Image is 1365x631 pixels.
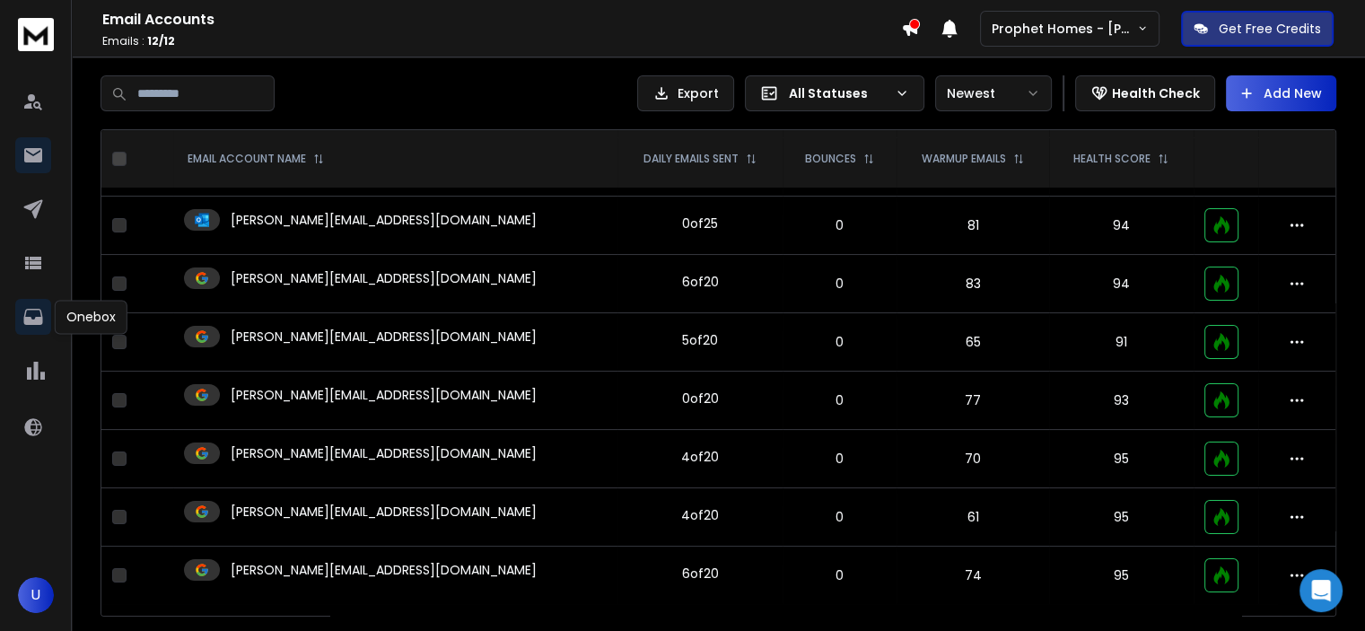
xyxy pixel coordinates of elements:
p: 0 [793,391,886,409]
div: 0 of 20 [681,390,718,408]
p: Prophet Homes - [PERSON_NAME] [992,20,1137,38]
td: 91 [1049,313,1194,372]
p: HEALTH SCORE [1073,152,1151,166]
button: Get Free Credits [1181,11,1334,47]
td: 81 [897,197,1049,255]
div: 6 of 20 [681,273,718,291]
p: Health Check [1112,84,1200,102]
p: [PERSON_NAME][EMAIL_ADDRESS][DOMAIN_NAME] [231,503,537,521]
div: Onebox [55,300,127,334]
div: Open Intercom Messenger [1299,569,1343,612]
button: Add New [1226,75,1336,111]
div: 0 of 25 [682,215,718,232]
button: Export [637,75,734,111]
td: 61 [897,488,1049,547]
p: All Statuses [789,84,888,102]
p: [PERSON_NAME][EMAIL_ADDRESS][DOMAIN_NAME] [231,561,537,579]
td: 95 [1049,488,1194,547]
p: [PERSON_NAME][EMAIL_ADDRESS][DOMAIN_NAME] [231,211,537,229]
td: 94 [1049,255,1194,313]
button: U [18,577,54,613]
div: 4 of 20 [681,448,719,466]
td: 77 [897,372,1049,430]
p: DAILY EMAILS SENT [643,152,739,166]
p: 0 [793,450,886,468]
p: [PERSON_NAME][EMAIL_ADDRESS][DOMAIN_NAME] [231,269,537,287]
td: 65 [897,313,1049,372]
p: [PERSON_NAME][EMAIL_ADDRESS][DOMAIN_NAME] [231,386,537,404]
p: Get Free Credits [1219,20,1321,38]
span: 12 / 12 [147,33,175,48]
div: 5 of 20 [682,331,718,349]
h1: Email Accounts [102,9,901,31]
td: 83 [897,255,1049,313]
p: 0 [793,216,886,234]
p: 0 [793,333,886,351]
p: WARMUP EMAILS [922,152,1006,166]
p: 0 [793,508,886,526]
div: 4 of 20 [681,506,719,524]
button: Health Check [1075,75,1215,111]
div: EMAIL ACCOUNT NAME [188,152,324,166]
td: 70 [897,430,1049,488]
td: 95 [1049,430,1194,488]
p: Emails : [102,34,901,48]
td: 93 [1049,372,1194,430]
p: BOUNCES [805,152,856,166]
td: 95 [1049,547,1194,605]
p: 0 [793,566,886,584]
div: 6 of 20 [681,565,718,583]
p: 0 [793,275,886,293]
td: 74 [897,547,1049,605]
td: 94 [1049,197,1194,255]
p: [PERSON_NAME][EMAIL_ADDRESS][DOMAIN_NAME] [231,328,537,346]
button: Newest [935,75,1052,111]
img: logo [18,18,54,51]
p: [PERSON_NAME][EMAIL_ADDRESS][DOMAIN_NAME] [231,444,537,462]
